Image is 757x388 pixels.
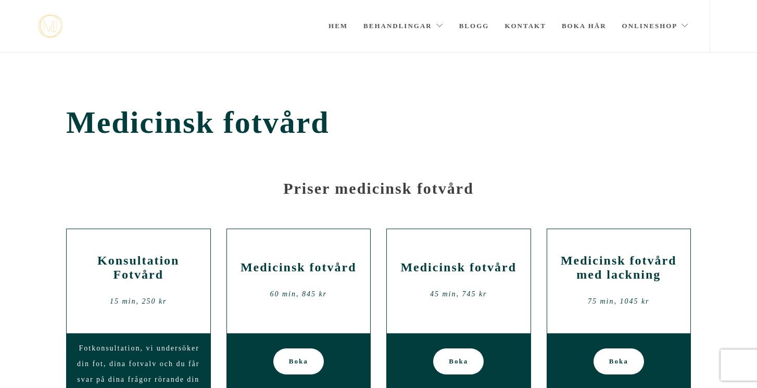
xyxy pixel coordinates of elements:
[555,294,683,309] div: 75 min, 1045 kr
[555,254,683,282] h2: Medicinsk fotvård med lackning
[609,348,628,374] span: Boka
[38,15,62,38] a: mjstudio mjstudio mjstudio
[395,260,523,274] h2: Medicinsk fotvård
[449,348,468,374] span: Boka
[433,348,484,374] a: Boka
[235,286,363,302] div: 60 min, 845 kr
[74,294,203,309] div: 15 min, 250 kr
[66,105,691,141] span: Medicinsk fotvård
[273,348,324,374] a: Boka
[235,260,363,274] h2: Medicinsk fotvård
[74,254,203,282] h2: Konsultation Fotvård
[283,180,474,197] strong: Priser medicinsk fotvård
[594,348,644,374] a: Boka
[395,286,523,302] div: 45 min, 745 kr
[38,15,62,38] img: mjstudio
[289,348,308,374] span: Boka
